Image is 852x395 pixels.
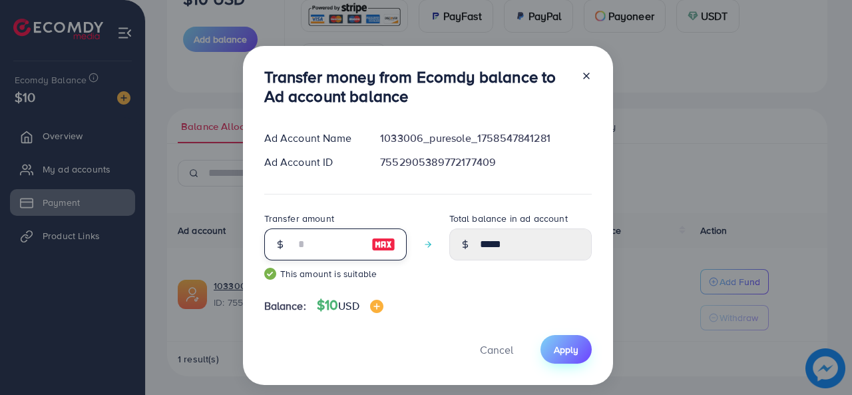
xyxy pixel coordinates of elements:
label: Transfer amount [264,212,334,225]
button: Cancel [463,335,530,364]
img: image [371,236,395,252]
h4: $10 [317,297,383,314]
div: 7552905389772177409 [369,155,602,170]
span: Cancel [480,342,513,357]
span: Balance: [264,298,306,314]
small: This amount is suitable [264,267,407,280]
span: USD [338,298,359,313]
div: Ad Account Name [254,131,370,146]
img: guide [264,268,276,280]
button: Apply [540,335,592,364]
div: 1033006_puresole_1758547841281 [369,131,602,146]
img: image [370,300,383,313]
label: Total balance in ad account [449,212,568,225]
h3: Transfer money from Ecomdy balance to Ad account balance [264,67,570,106]
div: Ad Account ID [254,155,370,170]
span: Apply [554,343,578,356]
